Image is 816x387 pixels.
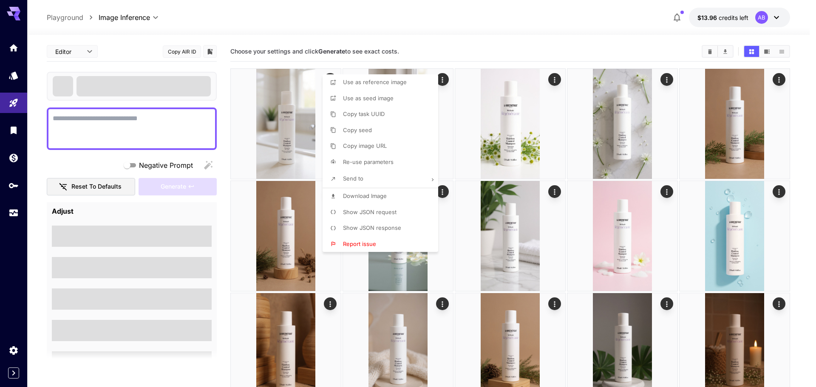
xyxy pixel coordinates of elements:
[343,79,407,85] span: Use as reference image
[343,142,387,149] span: Copy image URL
[343,240,376,247] span: Report issue
[343,110,385,117] span: Copy task UUID
[343,95,394,102] span: Use as seed image
[343,158,394,165] span: Re-use parameters
[343,192,387,199] span: Download Image
[343,224,401,231] span: Show JSON response
[343,127,372,133] span: Copy seed
[343,209,397,215] span: Show JSON request
[343,175,363,182] span: Send to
